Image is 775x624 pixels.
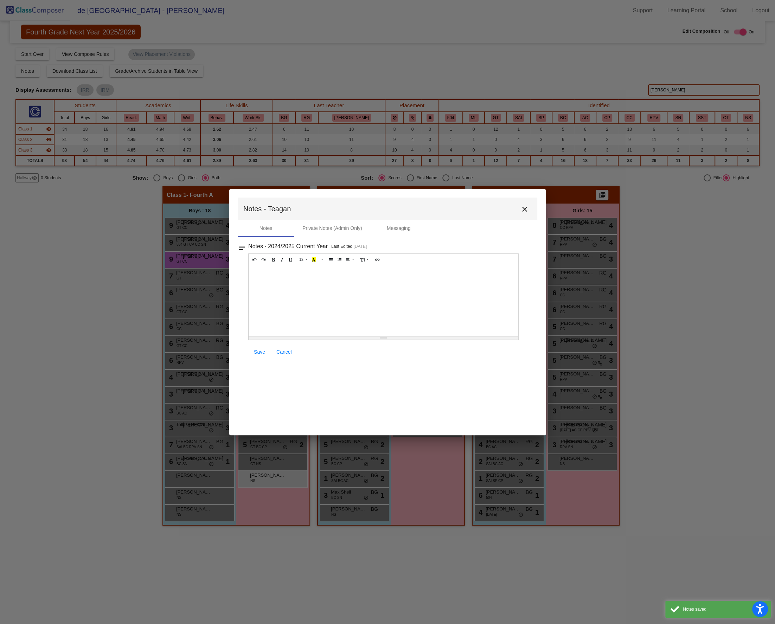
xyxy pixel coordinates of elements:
button: Ordered list (⌘+⇧+NUM8) [335,256,344,264]
button: Underline (⌘+U) [286,256,295,264]
button: Line Height [358,256,371,264]
button: Bold (⌘+B) [269,256,278,264]
button: Recent Color [309,256,318,264]
button: Link (⌘+K) [373,256,382,264]
span: [DATE] [353,244,367,249]
span: Save [254,349,265,355]
div: Notes saved [683,606,766,612]
button: Font Size [297,256,310,264]
div: Messaging [387,225,411,232]
span: Notes - Teagan [243,203,291,214]
mat-icon: notes [238,242,246,250]
p: Last Edited: [331,243,367,250]
div: Notes [260,225,273,232]
div: Private Notes (Admin Only) [302,225,362,232]
span: 12 [299,257,303,262]
button: Italic (⌘+I) [278,256,287,264]
h3: Notes - 2024/2025 Current Year [248,242,328,251]
button: Unordered list (⌘+⇧+NUM7) [327,256,335,264]
div: Resize [249,336,518,340]
span: Cancel [276,349,292,355]
button: Undo (⌘+Z) [250,256,259,264]
button: More Color [318,256,325,264]
button: Redo (⌘+⇧+Z) [259,256,268,264]
button: Paragraph [344,256,357,264]
mat-icon: close [520,205,529,213]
